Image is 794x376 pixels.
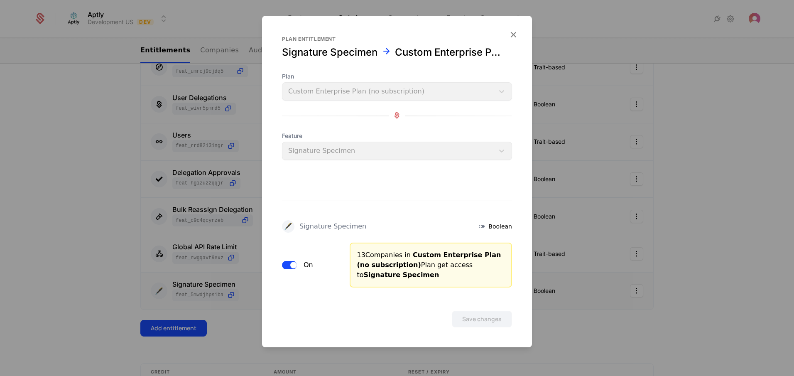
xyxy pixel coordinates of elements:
span: Boolean [488,222,512,231]
label: On [304,261,313,269]
div: Custom Enterprise Plan (no subscription) [395,46,502,59]
div: Signature Specimen [299,223,366,230]
span: Custom Enterprise Plan (no subscription) [357,251,501,269]
div: Plan entitlement [282,36,512,42]
div: Signature Specimen [282,46,377,59]
span: Signature Specimen [364,271,439,279]
span: Feature [282,132,512,140]
button: Save changes [452,311,512,327]
div: 🖋️ [282,220,294,233]
div: 13 Companies in Plan get access to [357,250,505,280]
span: Plan [282,72,512,81]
